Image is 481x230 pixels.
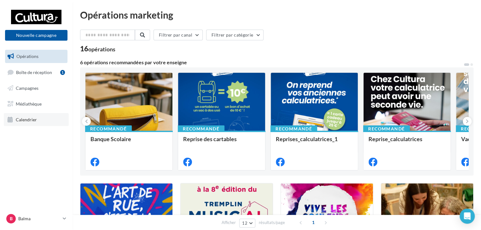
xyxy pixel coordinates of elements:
[60,70,65,75] div: 1
[178,125,224,132] div: Recommandé
[80,60,463,65] div: 6 opérations recommandées par votre enseigne
[259,220,285,226] span: résultats/page
[270,125,317,132] div: Recommandé
[18,216,60,222] p: Balma
[206,30,264,40] button: Filtrer par catégorie
[4,113,69,126] a: Calendrier
[276,135,338,142] span: Reprises_calculatrices_1
[90,135,131,142] span: Banque Scolaire
[5,30,67,41] button: Nouvelle campagne
[239,219,255,227] button: 12
[4,50,69,63] a: Opérations
[4,82,69,95] a: Campagnes
[80,45,115,52] div: 16
[88,46,115,52] div: opérations
[5,213,67,225] a: B Balma
[4,66,69,79] a: Boîte de réception1
[363,125,410,132] div: Recommandé
[154,30,203,40] button: Filtrer par canal
[308,217,318,227] span: 1
[16,85,38,91] span: Campagnes
[10,216,13,222] span: B
[368,135,422,142] span: Reprise_calculatrices
[4,97,69,111] a: Médiathèque
[80,10,473,20] div: Opérations marketing
[460,209,475,224] div: Open Intercom Messenger
[16,117,37,122] span: Calendrier
[183,135,237,142] span: Reprise des cartables
[85,125,132,132] div: Recommandé
[222,220,236,226] span: Afficher
[16,54,38,59] span: Opérations
[16,69,52,75] span: Boîte de réception
[242,221,247,226] span: 12
[16,101,42,106] span: Médiathèque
